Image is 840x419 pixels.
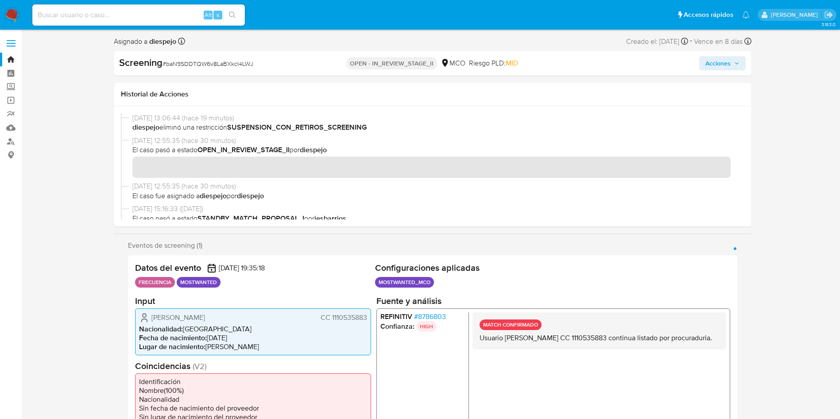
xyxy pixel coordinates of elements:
span: Alt [205,11,212,19]
p: damian.rodriguez@mercadolibre.com [771,11,821,19]
input: Buscar usuario o caso... [32,9,245,21]
span: Vence en 8 días [694,37,743,46]
span: Riesgo PLD: [469,58,518,68]
b: Screening [119,55,163,69]
span: # baN9SDDTQW6v8LaBXkcI4LWJ [163,59,253,68]
a: Notificaciones [742,11,750,19]
span: Acciones [705,56,731,70]
a: Salir [824,10,833,19]
p: OPEN - IN_REVIEW_STAGE_II [346,57,437,69]
span: Accesos rápidos [684,10,733,19]
span: s [217,11,219,19]
b: diespejo [147,36,176,46]
div: MCO [441,58,465,68]
button: search-icon [223,9,241,21]
div: Creado el: [DATE] [626,35,688,47]
span: Asignado a [114,37,176,46]
span: - [690,35,692,47]
button: Acciones [699,56,746,70]
span: MID [506,58,518,68]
